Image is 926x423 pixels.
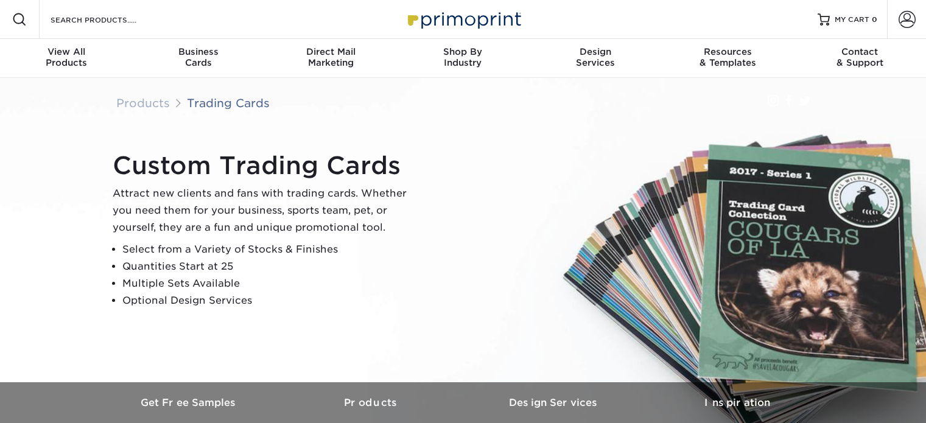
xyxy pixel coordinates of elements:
a: Design Services [463,382,646,423]
li: Optional Design Services [122,292,417,309]
span: Shop By [397,46,529,57]
a: DesignServices [529,39,661,78]
a: Direct MailMarketing [265,39,397,78]
a: Shop ByIndustry [397,39,529,78]
div: Industry [397,46,529,68]
div: Cards [132,46,264,68]
a: Get Free Samples [98,382,281,423]
span: Design [529,46,661,57]
a: Contact& Support [794,39,926,78]
a: Resources& Templates [661,39,793,78]
span: Business [132,46,264,57]
h3: Products [281,397,463,408]
span: Direct Mail [265,46,397,57]
h3: Inspiration [646,397,829,408]
div: & Templates [661,46,793,68]
a: Inspiration [646,382,829,423]
div: Marketing [265,46,397,68]
a: Products [281,382,463,423]
div: Services [529,46,661,68]
li: Quantities Start at 25 [122,258,417,275]
a: BusinessCards [132,39,264,78]
span: MY CART [835,15,869,25]
span: Resources [661,46,793,57]
h1: Custom Trading Cards [113,151,417,180]
p: Attract new clients and fans with trading cards. Whether you need them for your business, sports ... [113,185,417,236]
h3: Design Services [463,397,646,408]
img: Primoprint [402,6,524,32]
div: & Support [794,46,926,68]
a: Products [116,96,170,110]
span: Contact [794,46,926,57]
input: SEARCH PRODUCTS..... [49,12,168,27]
a: Trading Cards [187,96,270,110]
h3: Get Free Samples [98,397,281,408]
li: Multiple Sets Available [122,275,417,292]
span: 0 [872,15,877,24]
li: Select from a Variety of Stocks & Finishes [122,241,417,258]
